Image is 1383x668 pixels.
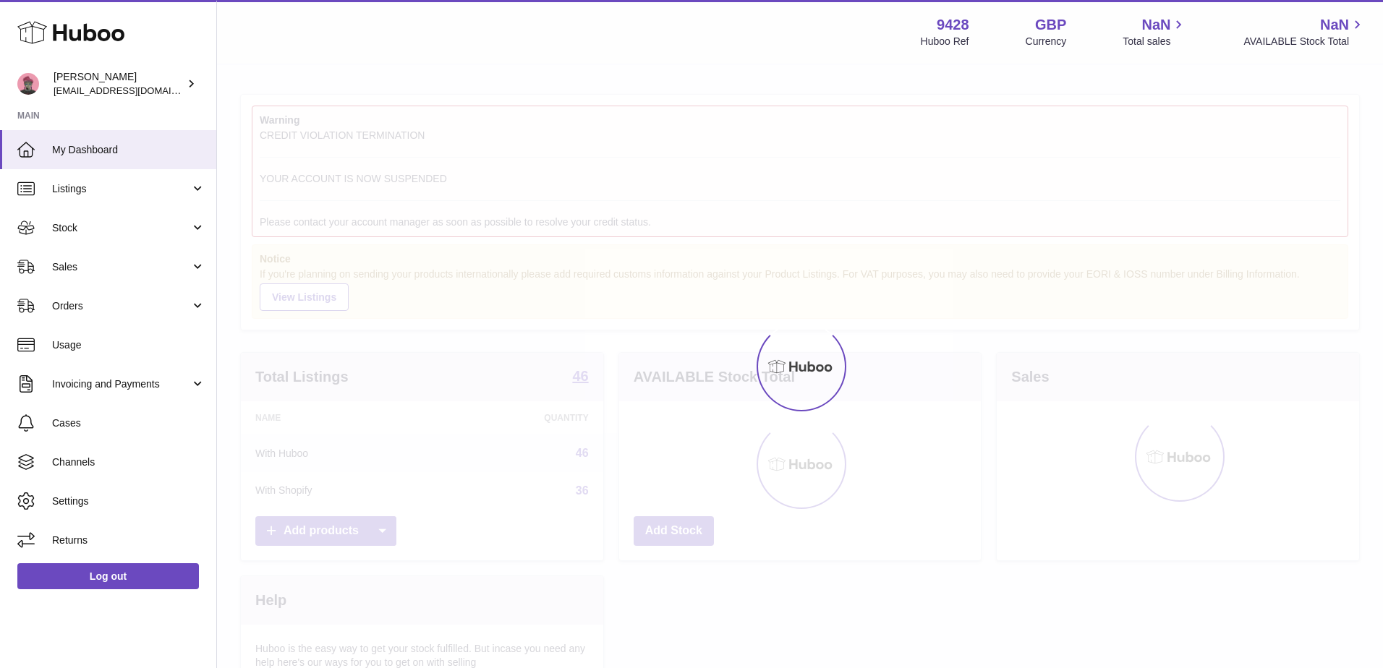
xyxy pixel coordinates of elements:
span: [EMAIL_ADDRESS][DOMAIN_NAME] [54,85,213,96]
div: Huboo Ref [921,35,969,48]
img: internalAdmin-9428@internal.huboo.com [17,73,39,95]
strong: GBP [1035,15,1066,35]
span: Returns [52,534,205,547]
span: Stock [52,221,190,235]
a: NaN Total sales [1123,15,1187,48]
strong: 9428 [937,15,969,35]
span: Orders [52,299,190,313]
span: Cases [52,416,205,430]
span: Total sales [1123,35,1187,48]
span: Invoicing and Payments [52,377,190,391]
span: NaN [1141,15,1170,35]
span: My Dashboard [52,143,205,157]
span: Settings [52,494,205,508]
span: Listings [52,182,190,196]
span: Sales [52,260,190,274]
span: AVAILABLE Stock Total [1243,35,1366,48]
a: Log out [17,563,199,589]
span: Usage [52,338,205,352]
span: NaN [1320,15,1349,35]
div: [PERSON_NAME] [54,70,184,98]
div: Currency [1026,35,1067,48]
a: NaN AVAILABLE Stock Total [1243,15,1366,48]
span: Channels [52,455,205,469]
